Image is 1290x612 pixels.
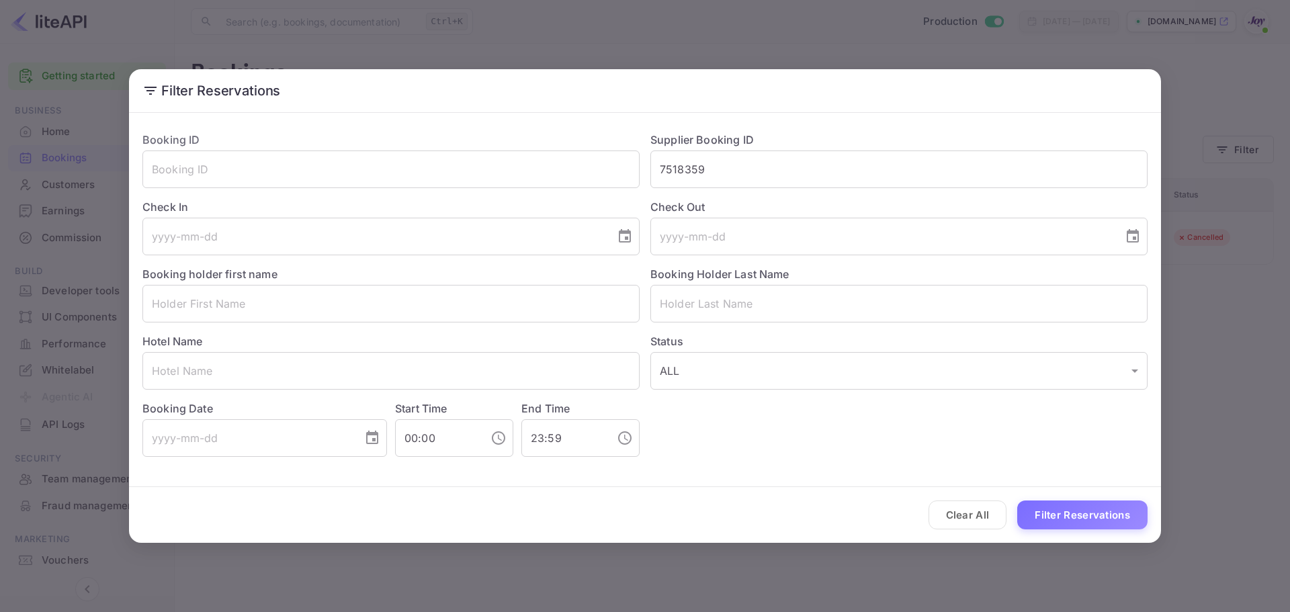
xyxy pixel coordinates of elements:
[142,335,203,348] label: Hotel Name
[1017,500,1148,529] button: Filter Reservations
[650,218,1114,255] input: yyyy-mm-dd
[142,133,200,146] label: Booking ID
[142,400,387,417] label: Booking Date
[611,425,638,451] button: Choose time, selected time is 11:59 PM
[359,425,386,451] button: Choose date
[929,500,1007,529] button: Clear All
[142,218,606,255] input: yyyy-mm-dd
[650,133,754,146] label: Supplier Booking ID
[1119,223,1146,250] button: Choose date
[650,352,1148,390] div: ALL
[485,425,512,451] button: Choose time, selected time is 12:00 AM
[142,150,640,188] input: Booking ID
[611,223,638,250] button: Choose date
[650,267,789,281] label: Booking Holder Last Name
[650,285,1148,322] input: Holder Last Name
[129,69,1161,112] h2: Filter Reservations
[521,402,570,415] label: End Time
[521,419,606,457] input: hh:mm
[395,402,447,415] label: Start Time
[650,150,1148,188] input: Supplier Booking ID
[142,419,353,457] input: yyyy-mm-dd
[650,333,1148,349] label: Status
[650,199,1148,215] label: Check Out
[395,419,480,457] input: hh:mm
[142,199,640,215] label: Check In
[142,352,640,390] input: Hotel Name
[142,267,277,281] label: Booking holder first name
[142,285,640,322] input: Holder First Name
